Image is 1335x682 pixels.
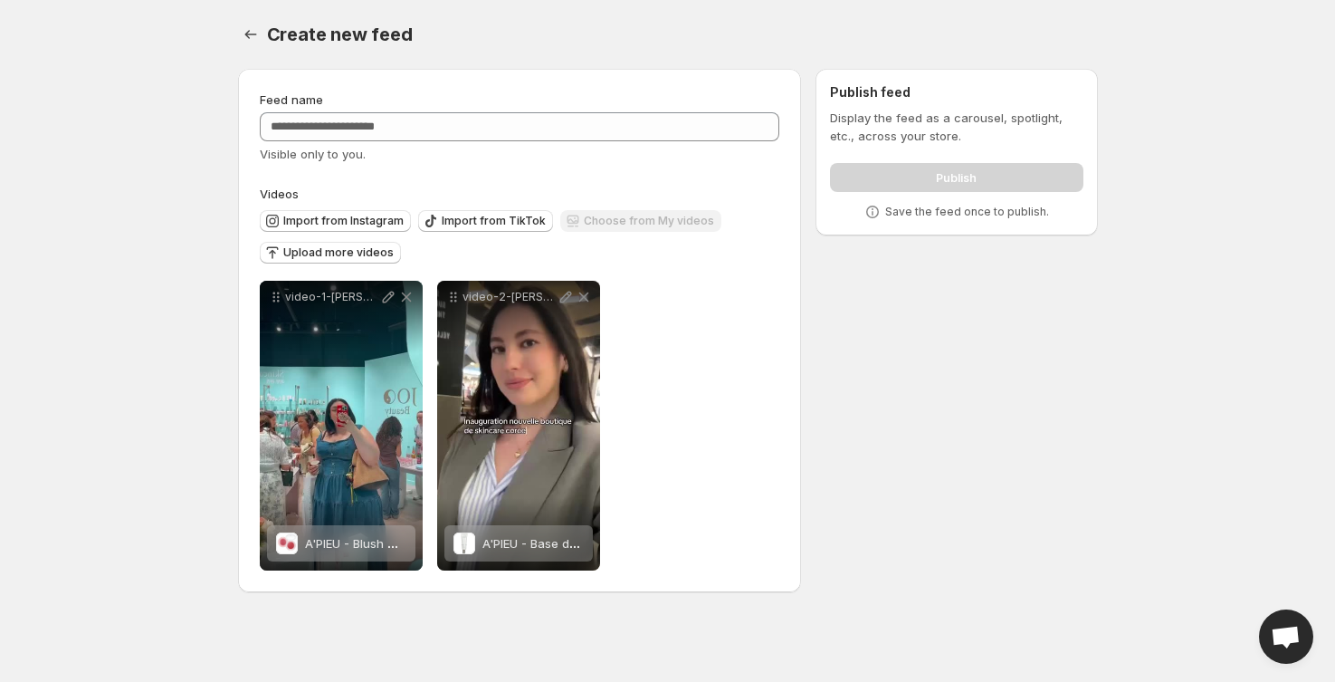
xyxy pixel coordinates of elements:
[482,536,753,551] span: A'PIEU - Base de Teint Lissante Start Up – 30 ml
[462,290,557,304] p: video-2-[PERSON_NAME]
[267,24,413,45] span: Create new feed
[260,92,323,107] span: Feed name
[418,210,553,232] button: Import from TikTok
[885,205,1049,219] p: Save the feed once to publish.
[830,109,1082,145] p: Display the feed as a carousel, spotlight, etc., across your store.
[260,210,411,232] button: Import from Instagram
[276,533,298,554] img: A'PIEU - Blush Gelée Teint Frais Juicy-Pang – RD01
[260,187,299,201] span: Videos
[1259,610,1313,664] a: Open chat
[283,245,394,260] span: Upload more videos
[260,242,401,264] button: Upload more videos
[283,214,404,228] span: Import from Instagram
[238,22,263,47] button: Settings
[285,290,379,304] p: video-1-[PERSON_NAME]
[453,533,475,554] img: A'PIEU - Base de Teint Lissante Start Up – 30 ml
[305,536,592,551] span: A'PIEU - Blush Gelée Teint Frais Juicy-Pang – RD01
[437,281,600,571] div: video-2-[PERSON_NAME]A'PIEU - Base de Teint Lissante Start Up – 30 mlA'PIEU - Base de Teint Lissa...
[260,281,423,571] div: video-1-[PERSON_NAME]A'PIEU - Blush Gelée Teint Frais Juicy-Pang – RD01A'PIEU - Blush Gelée Teint...
[442,214,546,228] span: Import from TikTok
[830,83,1082,101] h2: Publish feed
[260,147,366,161] span: Visible only to you.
